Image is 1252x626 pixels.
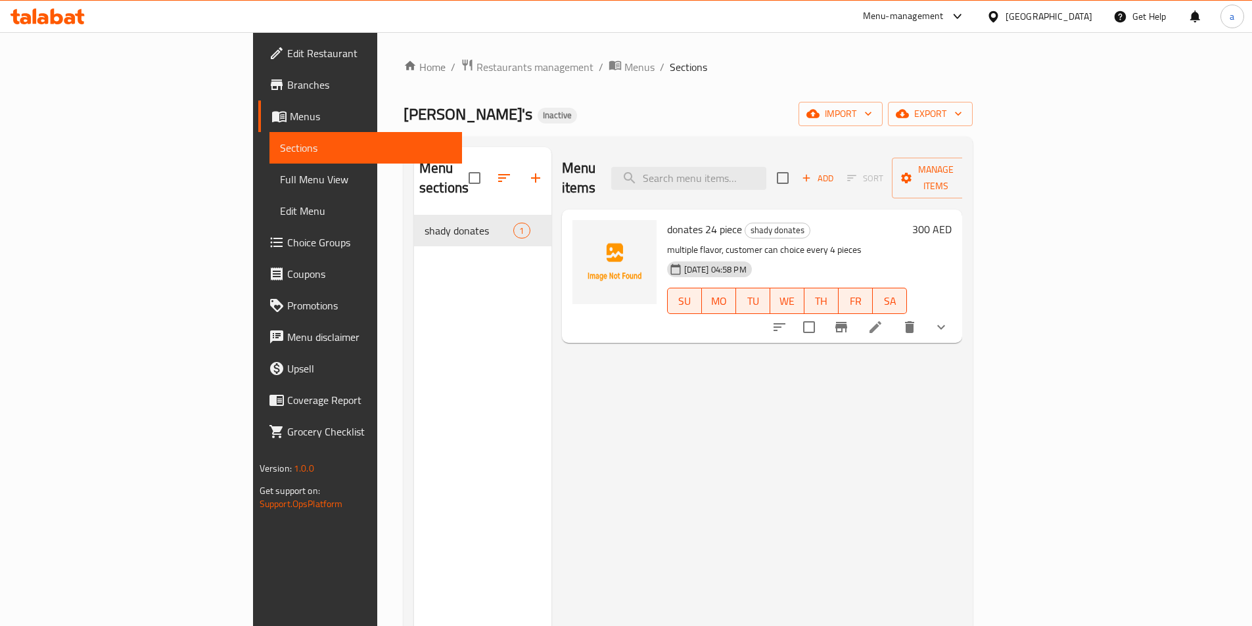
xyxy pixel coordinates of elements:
button: import [799,102,883,126]
a: Edit menu item [868,319,883,335]
a: Menus [258,101,462,132]
button: Add section [520,162,551,194]
img: donates 24 piece [572,220,657,304]
span: 1 [514,225,529,237]
nav: Menu sections [414,210,551,252]
span: Select all sections [461,164,488,192]
span: Manage items [902,162,969,194]
p: multiple flavor, customer can choice every 4 pieces [667,242,908,258]
nav: breadcrumb [404,58,973,76]
span: shady donates [425,223,513,238]
span: Sections [670,59,707,75]
button: export [888,102,973,126]
h6: 300 AED [912,220,952,238]
a: Upsell [258,353,462,384]
button: SU [667,288,702,314]
span: Upsell [287,361,452,376]
button: MO [702,288,736,314]
span: Grocery Checklist [287,424,452,439]
a: Restaurants management [461,58,593,76]
a: Coupons [258,258,462,290]
a: Promotions [258,290,462,321]
span: Version: [260,460,292,477]
span: a [1230,9,1234,24]
div: shady donates1 [414,215,551,246]
a: Grocery Checklist [258,416,462,447]
span: Coupons [287,266,452,282]
svg: Show Choices [933,319,949,335]
input: search [611,167,766,190]
span: Coverage Report [287,392,452,408]
span: SU [673,292,697,311]
button: FR [839,288,873,314]
div: [GEOGRAPHIC_DATA] [1006,9,1092,24]
button: WE [770,288,804,314]
a: Sections [269,132,462,164]
span: FR [844,292,868,311]
a: Edit Menu [269,195,462,227]
span: Get support on: [260,482,320,499]
a: Support.OpsPlatform [260,495,343,512]
span: Sections [280,140,452,156]
span: Full Menu View [280,171,452,187]
button: Manage items [892,158,980,198]
span: Menus [290,108,452,124]
span: Choice Groups [287,235,452,250]
span: export [898,106,962,122]
a: Full Menu View [269,164,462,195]
span: Promotions [287,298,452,313]
h2: Menu items [562,158,596,198]
span: Menu disclaimer [287,329,452,345]
li: / [660,59,664,75]
span: Edit Restaurant [287,45,452,61]
button: delete [894,311,925,343]
span: Menus [624,59,655,75]
button: SA [873,288,907,314]
span: Select section first [839,168,892,189]
span: [PERSON_NAME]'s [404,99,532,129]
span: Select section [769,164,797,192]
span: TU [741,292,765,311]
span: TH [810,292,833,311]
span: Inactive [538,110,577,121]
a: Choice Groups [258,227,462,258]
div: Menu-management [863,9,944,24]
span: shady donates [745,223,810,238]
span: Select to update [795,313,823,341]
button: sort-choices [764,311,795,343]
span: Add [800,171,835,186]
a: Coverage Report [258,384,462,416]
span: 1.0.0 [294,460,314,477]
div: items [513,223,530,238]
span: Add item [797,168,839,189]
span: MO [707,292,731,311]
a: Edit Restaurant [258,37,462,69]
div: Inactive [538,108,577,123]
a: Menus [609,58,655,76]
span: WE [776,292,799,311]
li: / [599,59,603,75]
span: import [809,106,872,122]
a: Menu disclaimer [258,321,462,353]
button: Branch-specific-item [825,311,857,343]
span: Restaurants management [476,59,593,75]
span: [DATE] 04:58 PM [679,263,752,276]
span: donates 24 piece [667,219,742,239]
span: Edit Menu [280,203,452,219]
button: Add [797,168,839,189]
button: TU [736,288,770,314]
button: show more [925,311,957,343]
span: SA [878,292,902,311]
button: TH [804,288,839,314]
a: Branches [258,69,462,101]
span: Sort sections [488,162,520,194]
div: shady donates [745,223,810,238]
span: Branches [287,77,452,93]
